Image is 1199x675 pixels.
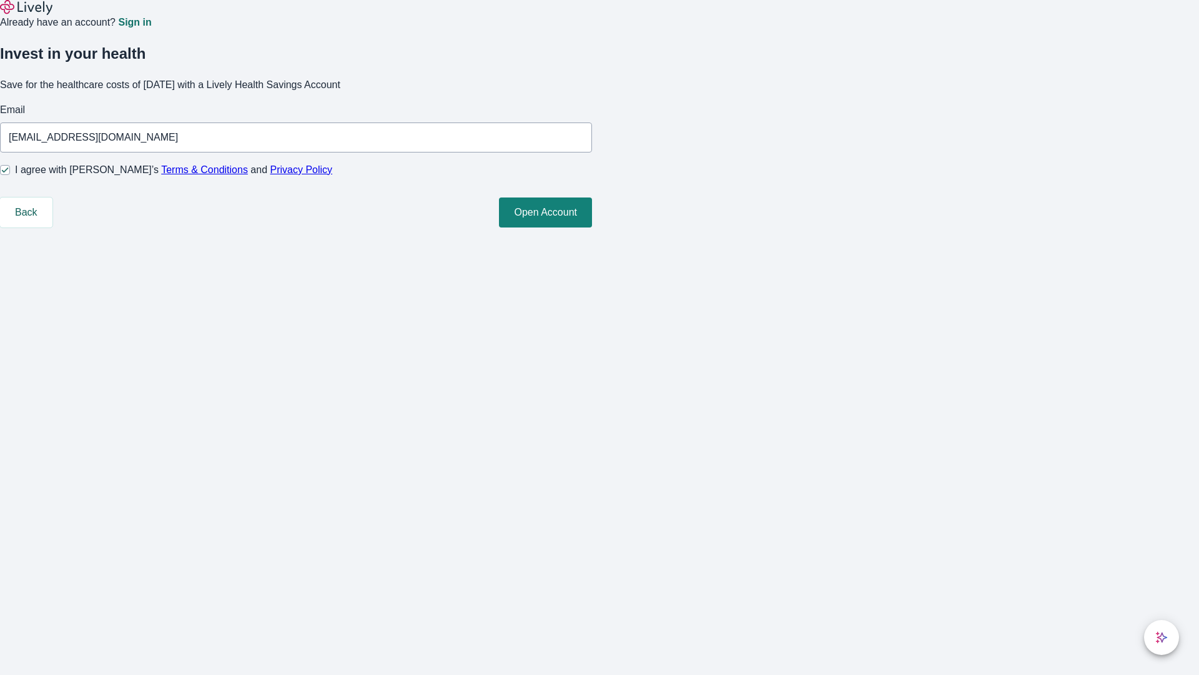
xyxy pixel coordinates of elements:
a: Terms & Conditions [161,164,248,175]
a: Privacy Policy [270,164,333,175]
button: Open Account [499,197,592,227]
a: Sign in [118,17,151,27]
button: chat [1144,620,1179,655]
svg: Lively AI Assistant [1155,631,1168,644]
span: I agree with [PERSON_NAME]’s and [15,162,332,177]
